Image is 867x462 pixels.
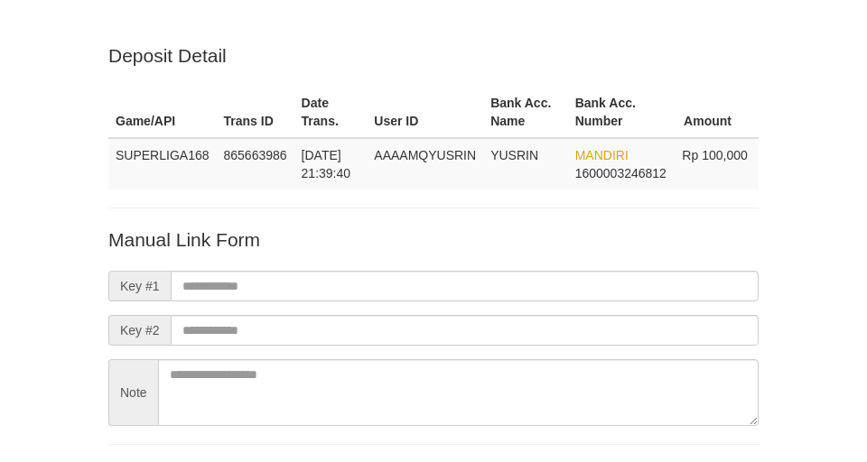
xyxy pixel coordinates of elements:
th: Amount [675,87,759,138]
span: MANDIRI [575,148,629,162]
p: Manual Link Form [108,226,759,253]
span: Rp 100,000 [682,148,747,162]
th: User ID [367,87,483,138]
span: YUSRIN [490,148,538,162]
span: Copy 1600003246812 to clipboard [575,166,667,180]
span: Key #1 [108,271,171,301]
span: [DATE] 21:39:40 [302,148,351,180]
td: 865663986 [217,138,294,189]
td: SUPERLIGA168 [108,138,217,189]
th: Bank Acc. Number [568,87,676,138]
span: AAAAMQYUSRIN [374,148,476,162]
th: Game/API [108,87,217,138]
span: Note [108,359,158,426]
p: Deposit Detail [108,42,759,69]
th: Trans ID [217,87,294,138]
span: Key #2 [108,315,171,346]
th: Date Trans. [294,87,368,138]
th: Bank Acc. Name [483,87,568,138]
